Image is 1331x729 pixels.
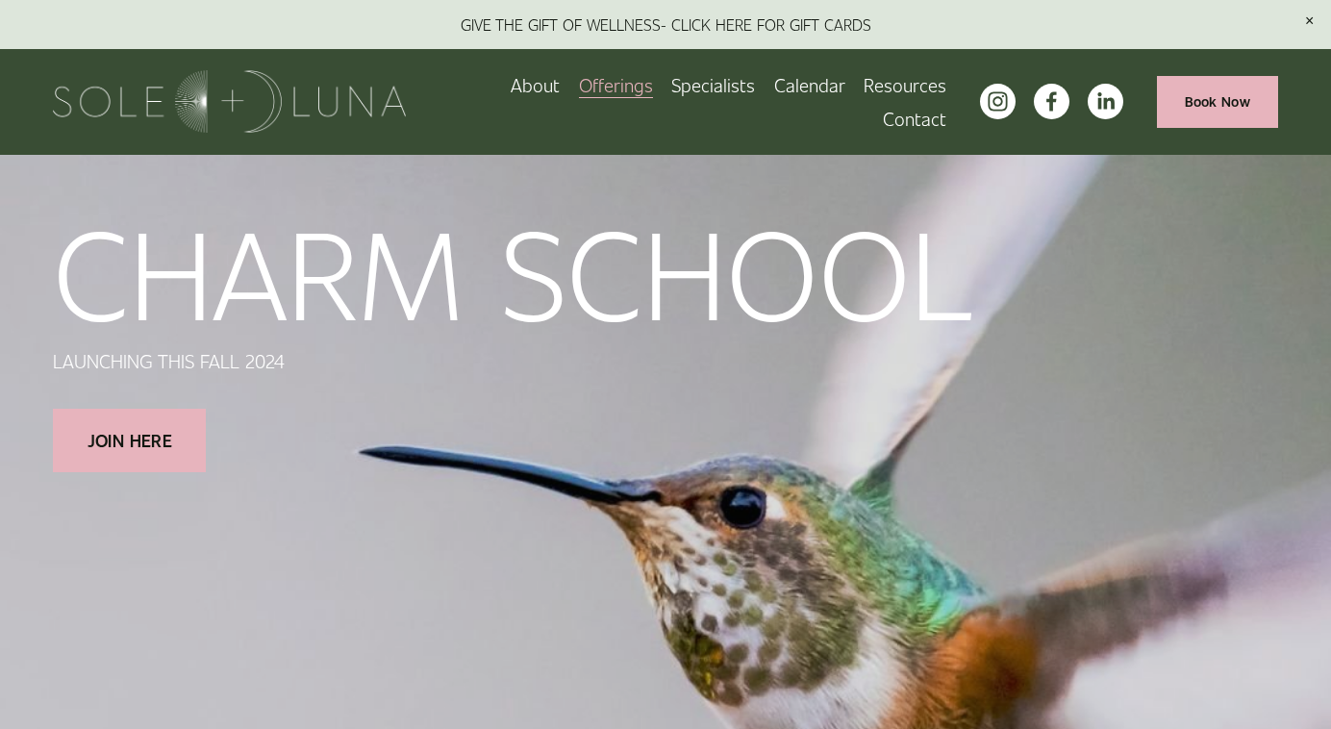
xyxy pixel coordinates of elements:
[53,346,971,376] p: LAUNCHING THIS FALL 2024
[1034,84,1069,119] a: facebook-unauth
[579,70,653,100] span: Offerings
[1157,76,1278,127] a: Book Now
[864,70,946,100] span: Resources
[53,208,973,331] p: CHARM SCHOOL
[864,68,946,102] a: folder dropdown
[883,102,946,136] a: Contact
[511,68,560,102] a: About
[579,68,653,102] a: folder dropdown
[1088,84,1123,119] a: LinkedIn
[53,409,206,472] a: JOIN HERE
[671,68,755,102] a: Specialists
[980,84,1016,119] a: instagram-unauth
[774,68,845,102] a: Calendar
[53,70,406,133] img: Sole + Luna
